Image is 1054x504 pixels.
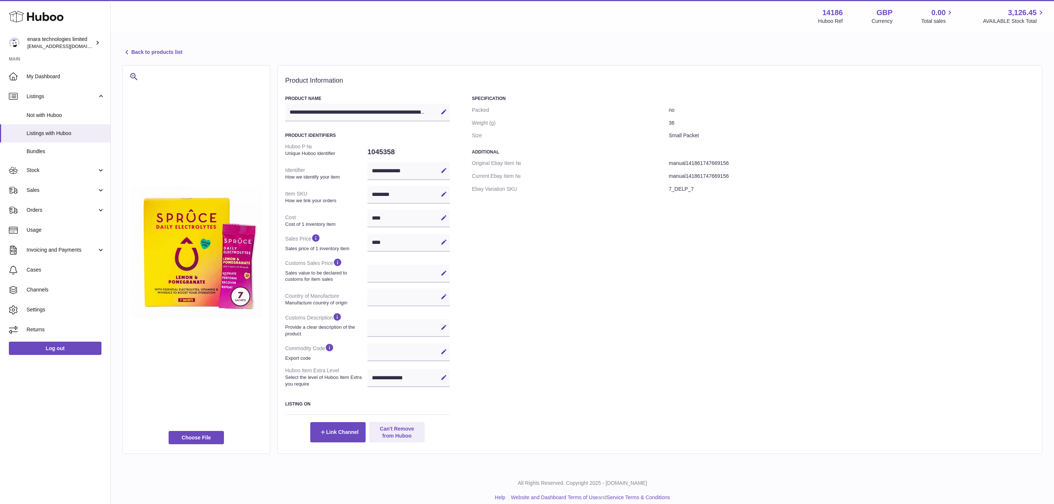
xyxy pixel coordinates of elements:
[285,150,366,157] strong: Unique Huboo identifier
[9,37,20,48] img: internalAdmin-14186@internal.huboo.com
[983,18,1045,25] span: AVAILABLE Stock Total
[117,480,1048,487] p: All Rights Reserved. Copyright 2025 - [DOMAIN_NAME]
[27,286,105,293] span: Channels
[285,197,366,204] strong: How we link your orders
[122,48,182,57] a: Back to products list
[669,183,1034,196] dd: 7_DELP_7
[511,494,598,500] a: Website and Dashboard Terms of Use
[285,221,366,228] strong: Cost of 1 inventory item
[27,112,105,119] span: Not with Huboo
[285,164,367,183] dt: Identifier
[472,170,669,183] dt: Current Ebay Item №
[472,117,669,130] dt: Weight (g)
[285,187,367,207] dt: Item SKU
[285,309,367,340] dt: Customs Description
[285,364,367,390] dt: Huboo Item Extra Level
[285,374,366,387] strong: Select the level of Huboo Item Extra you require
[285,96,450,101] h3: Product Name
[669,157,1034,170] dd: manual141861747669156
[27,326,105,333] span: Returns
[472,104,669,117] dt: Packed
[9,342,101,355] a: Log out
[369,422,425,442] button: Can't Remove from Huboo
[921,8,954,25] a: 0.00 Total sales
[27,43,108,49] span: [EMAIL_ADDRESS][DOMAIN_NAME]
[169,431,224,444] span: Choose File
[27,73,105,80] span: My Dashboard
[27,207,97,214] span: Orders
[607,494,670,500] a: Service Terms & Conditions
[27,306,105,313] span: Settings
[285,340,367,364] dt: Commodity Code
[669,129,1034,142] dd: Small Packet
[285,355,366,362] strong: Export code
[472,129,669,142] dt: Size
[27,246,97,253] span: Invoicing and Payments
[285,270,366,283] strong: Sales value to be declared to customs for item sales
[932,8,946,18] span: 0.00
[495,494,505,500] a: Help
[285,290,367,309] dt: Country of Manufacture
[921,18,954,25] span: Total sales
[285,140,367,159] dt: Huboo P №
[285,211,367,230] dt: Cost
[472,157,669,170] dt: Original Ebay Item №
[285,401,450,407] h3: Listing On
[285,174,366,180] strong: How we identify your item
[367,144,450,160] dd: 1045358
[872,18,893,25] div: Currency
[877,8,892,18] strong: GBP
[822,8,843,18] strong: 14186
[285,255,367,285] dt: Customs Sales Price
[472,183,669,196] dt: Ebay Variation SKU
[669,117,1034,130] dd: 36
[285,300,366,306] strong: Manufacture country of origin
[27,148,105,155] span: Bundles
[27,130,105,137] span: Listings with Huboo
[472,96,1034,101] h3: Specification
[27,266,105,273] span: Cases
[818,18,843,25] div: Huboo Ref
[285,324,366,337] strong: Provide a clear description of the product
[310,422,366,442] button: Link Channel
[285,77,1034,85] h2: Product Information
[285,230,367,255] dt: Sales Price
[983,8,1045,25] a: 3,126.45 AVAILABLE Stock Total
[27,187,97,194] span: Sales
[1008,8,1037,18] span: 3,126.45
[669,104,1034,117] dd: no
[285,245,366,252] strong: Sales price of 1 inventory item
[27,227,105,234] span: Usage
[669,170,1034,183] dd: manual141861747669156
[27,167,97,174] span: Stock
[472,149,1034,155] h3: Additional
[508,494,670,501] li: and
[285,132,450,138] h3: Product Identifiers
[130,186,262,318] img: 1747669155.jpeg
[27,36,94,50] div: enara technologies limited
[27,93,97,100] span: Listings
